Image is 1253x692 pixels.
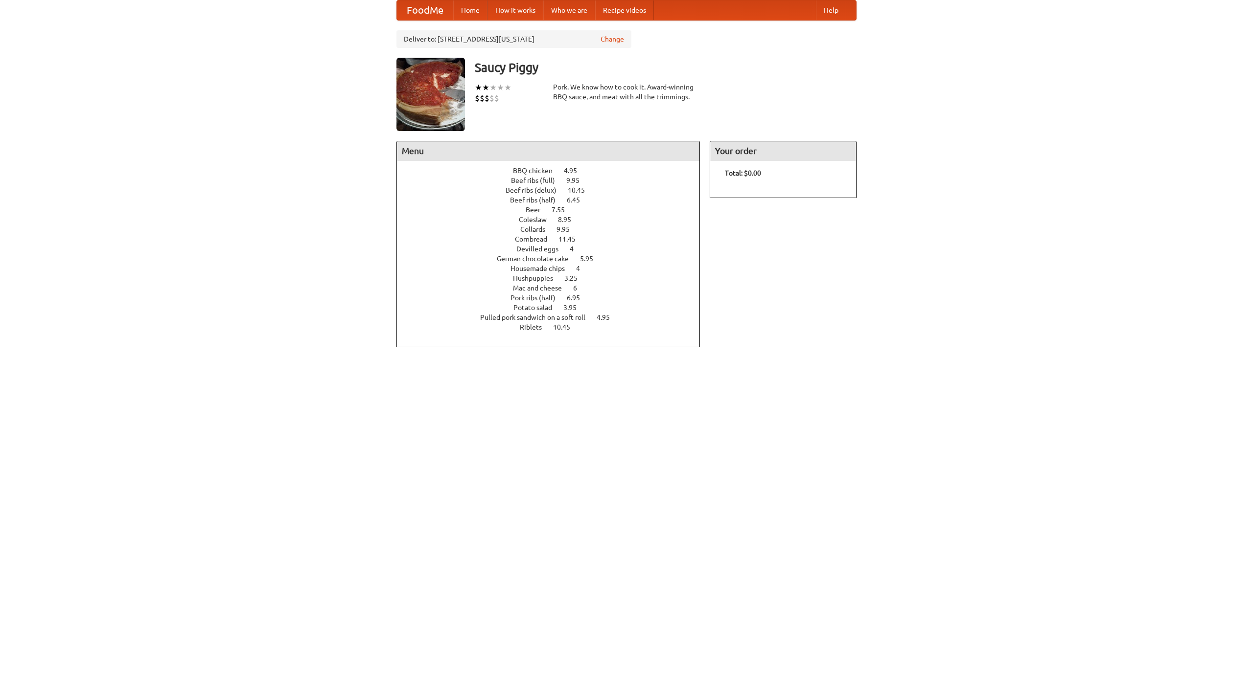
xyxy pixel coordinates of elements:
span: 6 [573,284,587,292]
b: Total: $0.00 [725,169,761,177]
span: 10.45 [568,186,595,194]
span: 8.95 [558,216,581,223]
a: Beef ribs (delux) 10.45 [506,186,603,194]
a: Housemade chips 4 [510,265,598,272]
a: Who we are [543,0,595,20]
li: ★ [497,82,504,93]
li: ★ [489,82,497,93]
a: Hushpuppies 3.25 [513,274,596,282]
h4: Your order [710,141,856,161]
span: Potato salad [513,304,562,312]
a: Collards 9.95 [520,225,588,233]
span: 3.95 [563,304,586,312]
span: 9.95 [566,177,589,184]
a: Help [816,0,846,20]
span: Beef ribs (full) [511,177,565,184]
span: 10.45 [553,323,580,331]
span: 6.45 [567,196,590,204]
a: How it works [487,0,543,20]
span: 6.95 [567,294,590,302]
a: German chocolate cake 5.95 [497,255,611,263]
li: $ [475,93,480,104]
span: Beef ribs (delux) [506,186,566,194]
span: 5.95 [580,255,603,263]
span: Housemade chips [510,265,575,272]
span: 3.25 [564,274,587,282]
li: $ [485,93,489,104]
a: Beer 7.55 [526,206,583,214]
span: Beef ribs (half) [510,196,565,204]
a: Riblets 10.45 [520,323,588,331]
span: Riblets [520,323,552,331]
span: Hushpuppies [513,274,563,282]
span: Mac and cheese [513,284,572,292]
li: $ [489,93,494,104]
li: $ [480,93,485,104]
a: Devilled eggs 4 [516,245,592,253]
li: $ [494,93,499,104]
a: Cornbread 11.45 [515,235,594,243]
span: Cornbread [515,235,557,243]
a: FoodMe [397,0,453,20]
span: 4 [570,245,583,253]
a: Potato salad 3.95 [513,304,595,312]
h4: Menu [397,141,699,161]
span: 4 [576,265,590,272]
span: Pulled pork sandwich on a soft roll [480,313,595,321]
a: Recipe videos [595,0,654,20]
span: Pork ribs (half) [510,294,565,302]
span: 4.95 [564,167,587,175]
a: Beef ribs (full) 9.95 [511,177,598,184]
a: Pork ribs (half) 6.95 [510,294,598,302]
span: Beer [526,206,550,214]
span: German chocolate cake [497,255,579,263]
a: BBQ chicken 4.95 [513,167,595,175]
a: Change [601,34,624,44]
img: angular.jpg [396,58,465,131]
li: ★ [475,82,482,93]
a: Pulled pork sandwich on a soft roll 4.95 [480,313,628,321]
div: Deliver to: [STREET_ADDRESS][US_STATE] [396,30,631,48]
li: ★ [482,82,489,93]
h3: Saucy Piggy [475,58,857,77]
span: Devilled eggs [516,245,568,253]
span: BBQ chicken [513,167,562,175]
span: Coleslaw [519,216,557,223]
a: Home [453,0,487,20]
a: Mac and cheese 6 [513,284,595,292]
span: 11.45 [558,235,585,243]
div: Pork. We know how to cook it. Award-winning BBQ sauce, and meat with all the trimmings. [553,82,700,102]
span: 9.95 [557,225,580,233]
span: Collards [520,225,555,233]
li: ★ [504,82,511,93]
span: 4.95 [597,313,620,321]
a: Beef ribs (half) 6.45 [510,196,598,204]
span: 7.55 [552,206,575,214]
a: Coleslaw 8.95 [519,216,589,223]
